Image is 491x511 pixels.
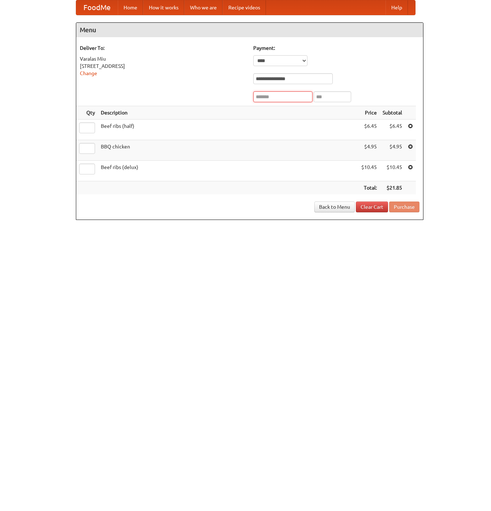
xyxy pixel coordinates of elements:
[386,0,408,15] a: Help
[314,202,355,212] a: Back to Menu
[358,140,380,161] td: $4.95
[98,120,358,140] td: Beef ribs (half)
[223,0,266,15] a: Recipe videos
[80,70,97,76] a: Change
[98,106,358,120] th: Description
[76,106,98,120] th: Qty
[380,161,405,181] td: $10.45
[80,44,246,52] h5: Deliver To:
[380,120,405,140] td: $6.45
[80,55,246,62] div: Varalas Miu
[76,23,423,37] h4: Menu
[358,161,380,181] td: $10.45
[380,106,405,120] th: Subtotal
[389,202,419,212] button: Purchase
[358,106,380,120] th: Price
[98,161,358,181] td: Beef ribs (delux)
[184,0,223,15] a: Who we are
[80,62,246,70] div: [STREET_ADDRESS]
[253,44,419,52] h5: Payment:
[356,202,388,212] a: Clear Cart
[380,140,405,161] td: $4.95
[76,0,118,15] a: FoodMe
[358,120,380,140] td: $6.45
[358,181,380,195] th: Total:
[98,140,358,161] td: BBQ chicken
[380,181,405,195] th: $21.85
[118,0,143,15] a: Home
[143,0,184,15] a: How it works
